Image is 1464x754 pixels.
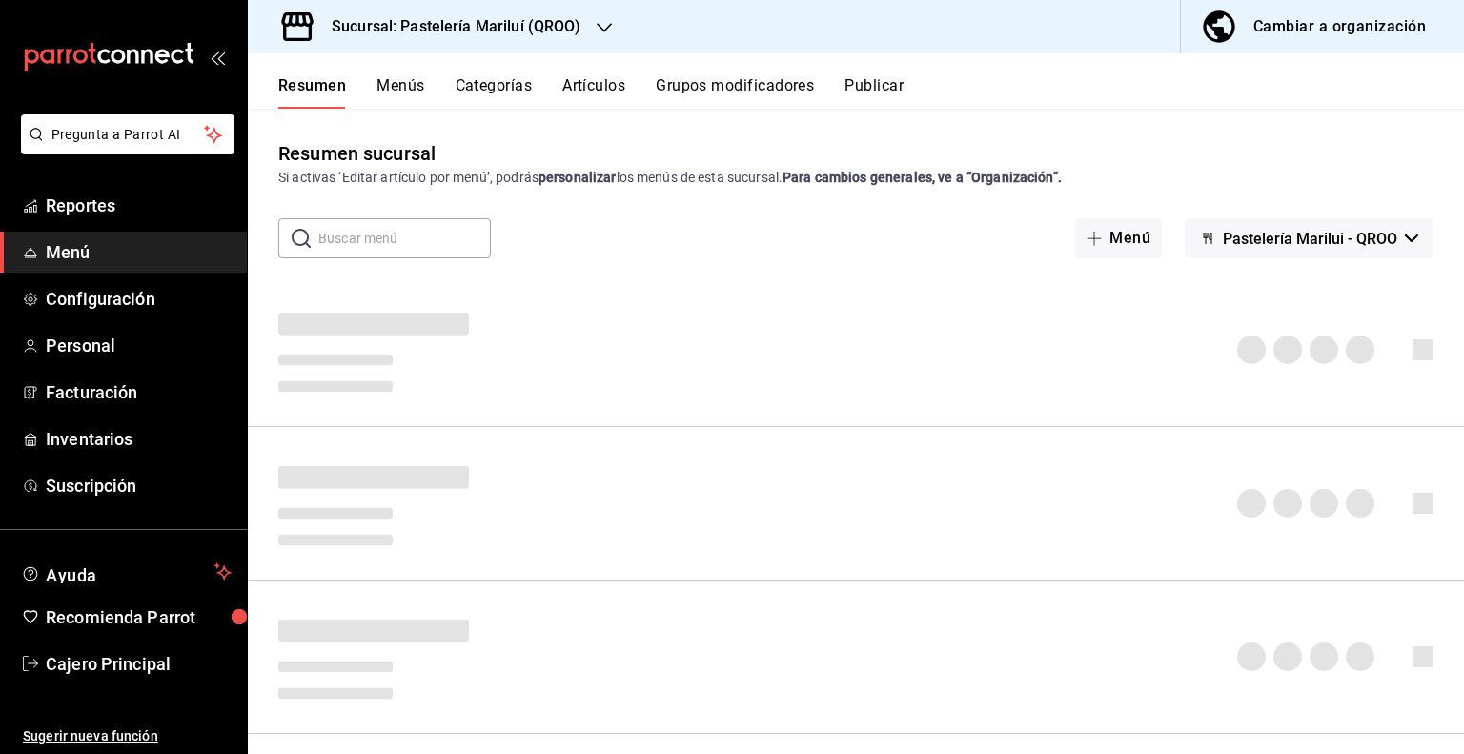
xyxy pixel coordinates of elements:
[23,726,232,746] span: Sugerir nueva función
[539,170,617,185] strong: personalizar
[46,604,232,630] span: Recomienda Parrot
[51,125,205,145] span: Pregunta a Parrot AI
[46,286,232,312] span: Configuración
[278,168,1433,188] div: Si activas ‘Editar artículo por menú’, podrás los menús de esta sucursal.
[656,76,814,109] button: Grupos modificadores
[562,76,625,109] button: Artículos
[783,170,1062,185] strong: Para cambios generales, ve a “Organización”.
[46,333,232,358] span: Personal
[1185,218,1433,258] button: Pastelería Marilui - QROO
[278,76,1464,109] div: navigation tabs
[46,473,232,499] span: Suscripción
[46,193,232,218] span: Reportes
[1075,218,1162,258] button: Menú
[456,76,533,109] button: Categorías
[13,138,234,158] a: Pregunta a Parrot AI
[376,76,424,109] button: Menús
[278,76,346,109] button: Resumen
[1223,230,1397,248] span: Pastelería Marilui - QROO
[46,379,232,405] span: Facturación
[21,114,234,154] button: Pregunta a Parrot AI
[46,560,207,583] span: Ayuda
[46,239,232,265] span: Menú
[318,219,491,257] input: Buscar menú
[1253,13,1426,40] div: Cambiar a organización
[210,50,225,65] button: open_drawer_menu
[278,139,436,168] div: Resumen sucursal
[844,76,904,109] button: Publicar
[46,426,232,452] span: Inventarios
[46,651,232,677] span: Cajero Principal
[316,15,581,38] h3: Sucursal: Pastelería Mariluí (QROO)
